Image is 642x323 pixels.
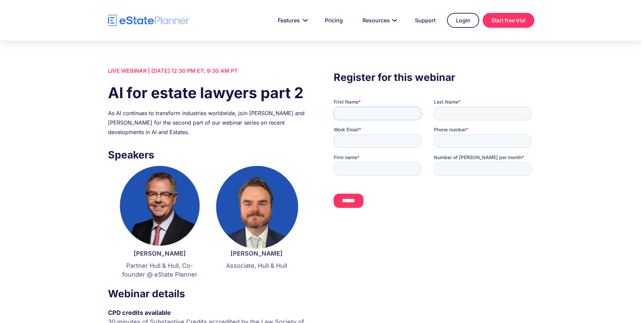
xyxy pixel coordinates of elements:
div: LIVE WEBINAR | [DATE] 12:30 PM ET, 9:30 AM PT [108,66,308,76]
iframe: Form 0 [334,99,534,214]
strong: CPD credits available [108,309,171,316]
a: Features [270,14,313,27]
a: Support [407,14,444,27]
p: Partner Hull & Hull, Co-founder @ eState Planner [118,261,201,279]
strong: [PERSON_NAME] [134,250,186,257]
h3: Register for this webinar [334,69,534,85]
strong: [PERSON_NAME] [230,250,283,257]
div: As AI continues to transform industries worldwide, join [PERSON_NAME] and [PERSON_NAME] for the s... [108,108,308,137]
p: Associate, Hull & Hull [215,261,298,270]
h1: AI for estate lawyers part 2 [108,82,308,103]
a: Resources [354,14,403,27]
h3: Speakers [108,147,308,163]
h3: Webinar details [108,286,308,301]
a: Login [447,13,479,28]
a: Start free trial [483,13,534,28]
a: Pricing [317,14,351,27]
a: home [108,15,189,26]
